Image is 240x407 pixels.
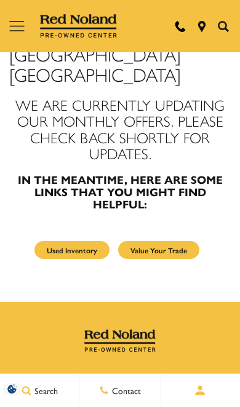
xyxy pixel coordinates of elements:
[109,384,141,397] span: Contact
[118,241,199,259] a: Value Your Trade
[9,97,231,162] h2: We are currently updating our monthly offers. Please check back shortly for updates.
[31,384,58,397] span: Search
[161,375,240,406] button: Open user profile menu
[34,241,110,259] a: Used Inventory
[175,21,186,32] a: Call Red Noland Pre-Owned
[40,18,118,31] a: Red Noland Pre-Owned
[9,3,231,84] h1: Used Car Specials [US_STATE][GEOGRAPHIC_DATA] [GEOGRAPHIC_DATA]
[9,173,231,210] h3: In the meantime, here are some links that you might find helpful:
[212,21,234,32] button: Open the inventory search
[84,330,156,352] img: Red Noland Pre-Owned
[40,14,118,39] img: Red Noland Pre-Owned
